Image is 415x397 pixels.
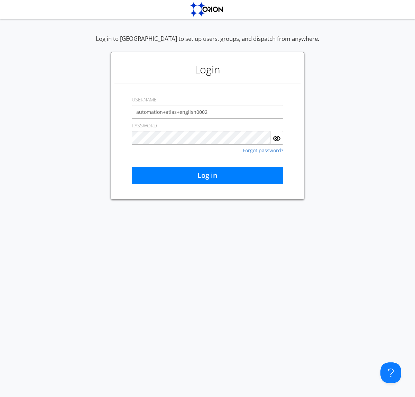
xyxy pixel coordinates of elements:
[132,122,157,129] label: PASSWORD
[243,148,283,153] a: Forgot password?
[132,131,270,145] input: Password
[270,131,283,145] button: Show Password
[114,56,301,83] h1: Login
[273,134,281,143] img: eye.svg
[132,167,283,184] button: Log in
[96,35,319,52] div: Log in to [GEOGRAPHIC_DATA] to set up users, groups, and dispatch from anywhere.
[132,96,157,103] label: USERNAME
[380,362,401,383] iframe: Toggle Customer Support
